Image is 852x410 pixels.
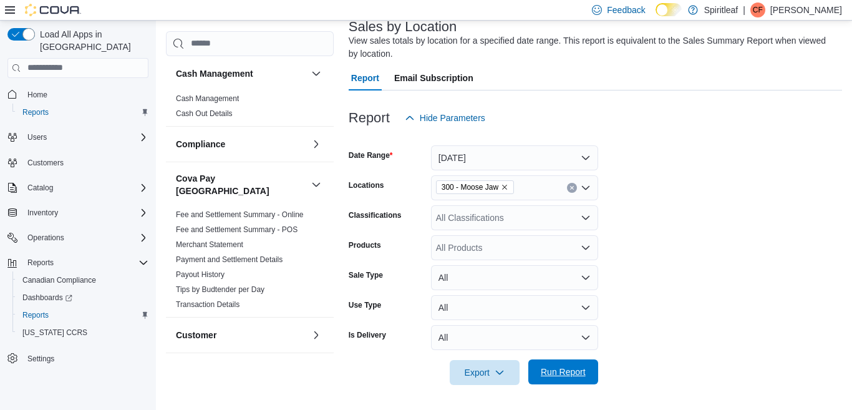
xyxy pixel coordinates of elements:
button: Customer [176,329,306,341]
a: Settings [22,351,59,366]
button: Users [22,130,52,145]
button: Customer [309,328,324,343]
span: Catalog [27,183,53,193]
button: Operations [2,229,153,246]
a: Dashboards [12,289,153,306]
button: Cova Pay [GEOGRAPHIC_DATA] [309,177,324,192]
button: Catalog [22,180,58,195]
a: Canadian Compliance [17,273,101,288]
button: Reports [12,306,153,324]
button: Hide Parameters [400,105,490,130]
span: Run Report [541,366,586,378]
span: Cash Out Details [176,109,233,119]
button: All [431,325,598,350]
input: Dark Mode [656,3,682,16]
span: Merchant Statement [176,240,243,250]
span: Washington CCRS [17,325,148,340]
span: Payment and Settlement Details [176,255,283,265]
button: Inventory [2,204,153,222]
span: Settings [22,350,148,366]
span: CF [753,2,763,17]
a: Merchant Statement [176,240,243,249]
h3: Compliance [176,138,225,150]
div: View sales totals by location for a specified date range. This report is equivalent to the Sales ... [349,34,836,61]
button: Inventory [22,205,63,220]
button: [DATE] [431,145,598,170]
button: Operations [22,230,69,245]
a: Cash Management [176,94,239,103]
button: Cova Pay [GEOGRAPHIC_DATA] [176,172,306,197]
button: Export [450,360,520,385]
button: [US_STATE] CCRS [12,324,153,341]
a: Payment and Settlement Details [176,255,283,264]
span: Inventory [27,208,58,218]
button: Compliance [309,137,324,152]
a: Fee and Settlement Summary - POS [176,225,298,234]
p: | [743,2,745,17]
button: Run Report [528,359,598,384]
span: Operations [27,233,64,243]
span: Export [457,360,512,385]
span: Cash Management [176,94,239,104]
span: Reports [17,105,148,120]
button: Canadian Compliance [12,271,153,289]
div: Cova Pay [GEOGRAPHIC_DATA] [166,207,334,317]
button: Open list of options [581,243,591,253]
span: [US_STATE] CCRS [22,328,87,338]
button: Settings [2,349,153,367]
span: Catalog [22,180,148,195]
a: Fee and Settlement Summary - Online [176,210,304,219]
span: Email Subscription [394,66,473,90]
span: Canadian Compliance [17,273,148,288]
span: Feedback [607,4,645,16]
a: Tips by Budtender per Day [176,285,264,294]
span: Transaction Details [176,300,240,310]
span: Customers [22,155,148,170]
span: Reports [27,258,54,268]
h3: Customer [176,329,216,341]
span: Users [27,132,47,142]
button: Remove 300 - Moose Jaw from selection in this group [501,183,508,191]
span: Fee and Settlement Summary - POS [176,225,298,235]
a: Dashboards [17,290,77,305]
button: Discounts & Promotions [309,363,324,378]
span: Home [22,87,148,102]
span: Customers [27,158,64,168]
button: Clear input [567,183,577,193]
span: Load All Apps in [GEOGRAPHIC_DATA] [35,28,148,53]
img: Cova [25,4,81,16]
button: Reports [2,254,153,271]
span: Payout History [176,270,225,280]
span: Users [22,130,148,145]
label: Locations [349,180,384,190]
a: [US_STATE] CCRS [17,325,92,340]
label: Date Range [349,150,393,160]
span: Settings [27,354,54,364]
nav: Complex example [7,81,148,400]
span: 300 - Moose Jaw [436,180,514,194]
label: Is Delivery [349,330,386,340]
div: Cash Management [166,91,334,126]
span: Dashboards [22,293,72,303]
a: Payout History [176,270,225,279]
div: Chelsea F [750,2,765,17]
h3: Report [349,110,390,125]
button: Open list of options [581,213,591,223]
button: Compliance [176,138,306,150]
span: Reports [22,107,49,117]
label: Products [349,240,381,250]
span: Home [27,90,47,100]
span: Reports [22,310,49,320]
a: Cash Out Details [176,109,233,118]
span: Operations [22,230,148,245]
button: Catalog [2,179,153,197]
a: Reports [17,105,54,120]
a: Reports [17,308,54,323]
h3: Sales by Location [349,19,457,34]
button: All [431,265,598,290]
button: All [431,295,598,320]
a: Transaction Details [176,300,240,309]
a: Customers [22,155,69,170]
